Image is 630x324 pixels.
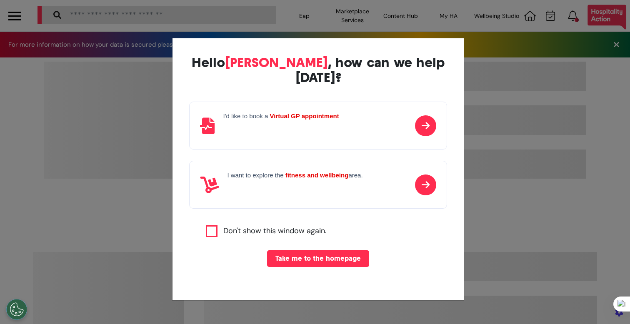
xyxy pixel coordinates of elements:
[206,225,217,237] input: Agree to privacy policy
[223,225,327,237] label: Don't show this window again.
[267,250,369,267] button: Take me to the homepage
[285,172,349,179] strong: fitness and wellbeing
[189,55,447,85] div: Hello , how can we help [DATE]?
[223,112,339,120] h4: I'd like to book a
[6,299,27,320] button: Open Preferences
[227,172,362,179] h4: I want to explore the area.
[225,55,328,70] span: [PERSON_NAME]
[270,112,339,120] strong: Virtual GP appointment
